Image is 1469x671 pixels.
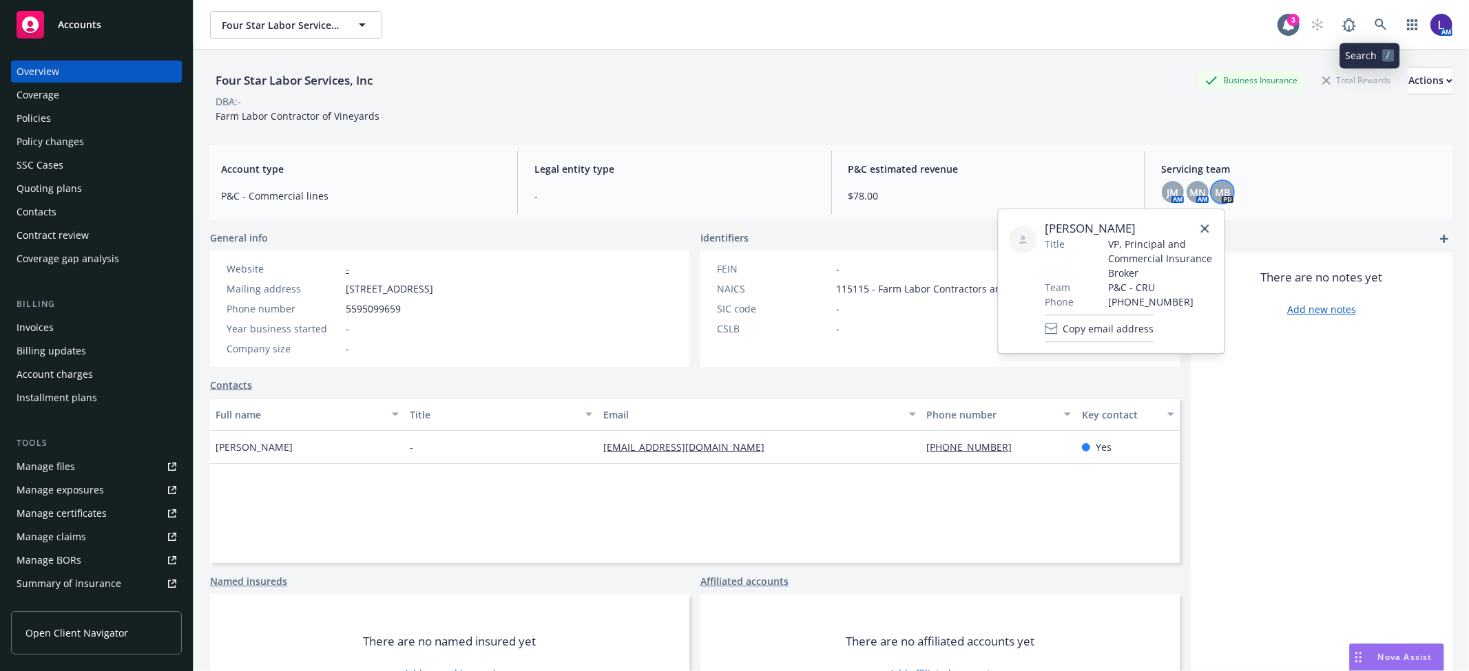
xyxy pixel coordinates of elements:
[1408,67,1452,94] button: Actions
[17,363,93,385] div: Account charges
[17,317,54,339] div: Invoices
[1430,14,1452,36] img: photo
[17,456,75,478] div: Manage files
[346,321,349,336] span: -
[927,440,1023,454] a: [PHONE_NUMBER]
[1045,280,1071,295] span: Team
[700,231,749,245] span: Identifiers
[1189,185,1206,200] span: MN
[11,526,182,548] a: Manage claims
[1109,237,1213,280] span: VP, Principal and Commercial Insurance Broker
[848,162,1128,176] span: P&C estimated revenue
[346,341,349,356] span: -
[17,201,56,223] div: Contacts
[1367,11,1395,39] a: Search
[1076,398,1180,431] button: Key contact
[927,407,1056,422] div: Phone number
[11,479,182,501] a: Manage exposures
[210,398,404,431] button: Full name
[346,262,349,275] a: -
[603,407,900,422] div: Email
[534,162,814,176] span: Legal entity type
[227,301,340,316] div: Phone number
[17,573,121,595] div: Summary of insurance
[227,321,340,336] div: Year business started
[11,297,182,311] div: Billing
[17,549,81,571] div: Manage BORs
[717,321,831,336] div: CSLB
[11,154,182,176] a: SSC Cases
[700,574,789,588] a: Affiliated accounts
[1096,440,1112,454] span: Yes
[17,248,119,270] div: Coverage gap analysis
[11,387,182,409] a: Installment plans
[58,19,101,30] span: Accounts
[17,224,89,246] div: Contract review
[11,107,182,129] a: Policies
[227,341,340,356] div: Company size
[717,281,831,296] div: NAICS
[17,154,63,176] div: SSC Cases
[216,94,241,109] div: DBA: -
[11,84,182,106] a: Coverage
[1335,11,1363,39] a: Report a Bug
[11,502,182,524] a: Manage certificates
[1045,295,1074,309] span: Phone
[346,301,401,316] span: 5595099659
[410,407,578,422] div: Title
[1063,321,1154,336] span: Copy email address
[404,398,598,431] button: Title
[11,61,182,83] a: Overview
[17,340,86,362] div: Billing updates
[1167,185,1178,200] span: JM
[17,526,86,548] div: Manage claims
[17,479,104,501] div: Manage exposures
[1045,237,1065,251] span: Title
[717,262,831,276] div: FEIN
[1304,11,1331,39] a: Start snowing
[364,633,536,650] span: There are no named insured yet
[836,262,840,276] span: -
[11,131,182,153] a: Policy changes
[598,398,921,431] button: Email
[1350,644,1367,670] div: Drag to move
[11,340,182,362] a: Billing updates
[1198,72,1304,89] div: Business Insurance
[11,224,182,246] a: Contract review
[1315,72,1397,89] div: Total Rewards
[11,6,182,44] a: Accounts
[717,301,831,316] div: SIC code
[1261,269,1383,286] span: There are no notes yet
[222,18,341,32] span: Four Star Labor Services, Inc
[1349,643,1444,671] button: Nova Assist
[17,107,51,129] div: Policies
[848,189,1128,203] span: $78.00
[836,321,840,336] span: -
[210,72,378,89] div: Four Star Labor Services, Inc
[17,178,82,200] div: Quoting plans
[836,301,840,316] span: -
[11,248,182,270] a: Coverage gap analysis
[410,440,413,454] span: -
[846,633,1034,650] span: There are no affiliated accounts yet
[1045,220,1213,237] span: [PERSON_NAME]
[1287,302,1356,317] a: Add new notes
[1197,220,1213,237] a: close
[17,61,59,83] div: Overview
[227,281,340,296] div: Mailing address
[11,456,182,478] a: Manage files
[210,378,252,392] a: Contacts
[1162,162,1441,176] span: Servicing team
[11,363,182,385] a: Account charges
[216,407,384,422] div: Full name
[921,398,1076,431] button: Phone number
[11,201,182,223] a: Contacts
[11,573,182,595] a: Summary of insurance
[11,436,182,450] div: Tools
[17,131,84,153] div: Policy changes
[1109,295,1213,309] span: [PHONE_NUMBER]
[11,178,182,200] a: Quoting plans
[210,11,382,39] button: Four Star Labor Services, Inc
